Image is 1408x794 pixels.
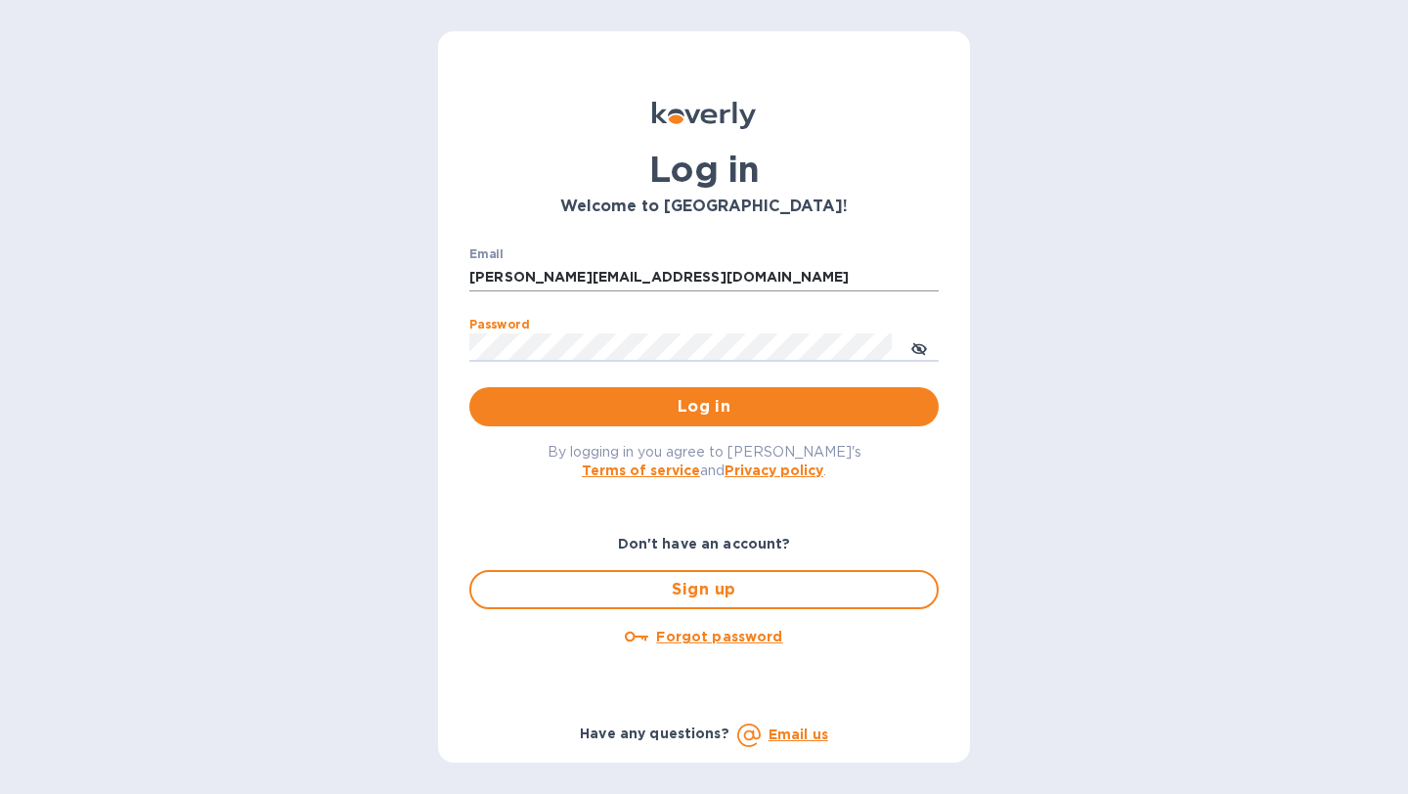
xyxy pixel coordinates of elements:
[469,263,939,292] input: Enter email address
[652,102,756,129] img: Koverly
[469,248,504,260] label: Email
[769,727,828,742] a: Email us
[469,387,939,426] button: Log in
[582,463,700,478] a: Terms of service
[469,570,939,609] button: Sign up
[485,395,923,419] span: Log in
[469,198,939,216] h3: Welcome to [GEOGRAPHIC_DATA]!
[469,319,529,331] label: Password
[725,463,823,478] a: Privacy policy
[618,536,791,551] b: Don't have an account?
[487,578,921,601] span: Sign up
[469,149,939,190] h1: Log in
[580,726,729,741] b: Have any questions?
[656,629,782,644] u: Forgot password
[900,328,939,367] button: toggle password visibility
[548,444,861,478] span: By logging in you agree to [PERSON_NAME]'s and .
